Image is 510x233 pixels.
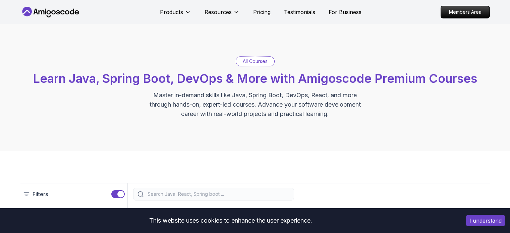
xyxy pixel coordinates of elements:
button: Resources [205,8,240,21]
button: Products [160,8,191,21]
button: Accept cookies [466,215,505,226]
input: Search Java, React, Spring boot ... [146,191,290,197]
a: Members Area [441,6,490,18]
p: Products [160,8,183,16]
a: For Business [329,8,361,16]
p: Filters [33,190,48,198]
p: Master in-demand skills like Java, Spring Boot, DevOps, React, and more through hands-on, expert-... [143,91,368,119]
a: Testimonials [284,8,315,16]
a: Pricing [253,8,271,16]
span: Learn Java, Spring Boot, DevOps & More with Amigoscode Premium Courses [33,71,477,86]
p: All Courses [243,58,268,65]
div: This website uses cookies to enhance the user experience. [5,213,456,228]
p: Resources [205,8,232,16]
